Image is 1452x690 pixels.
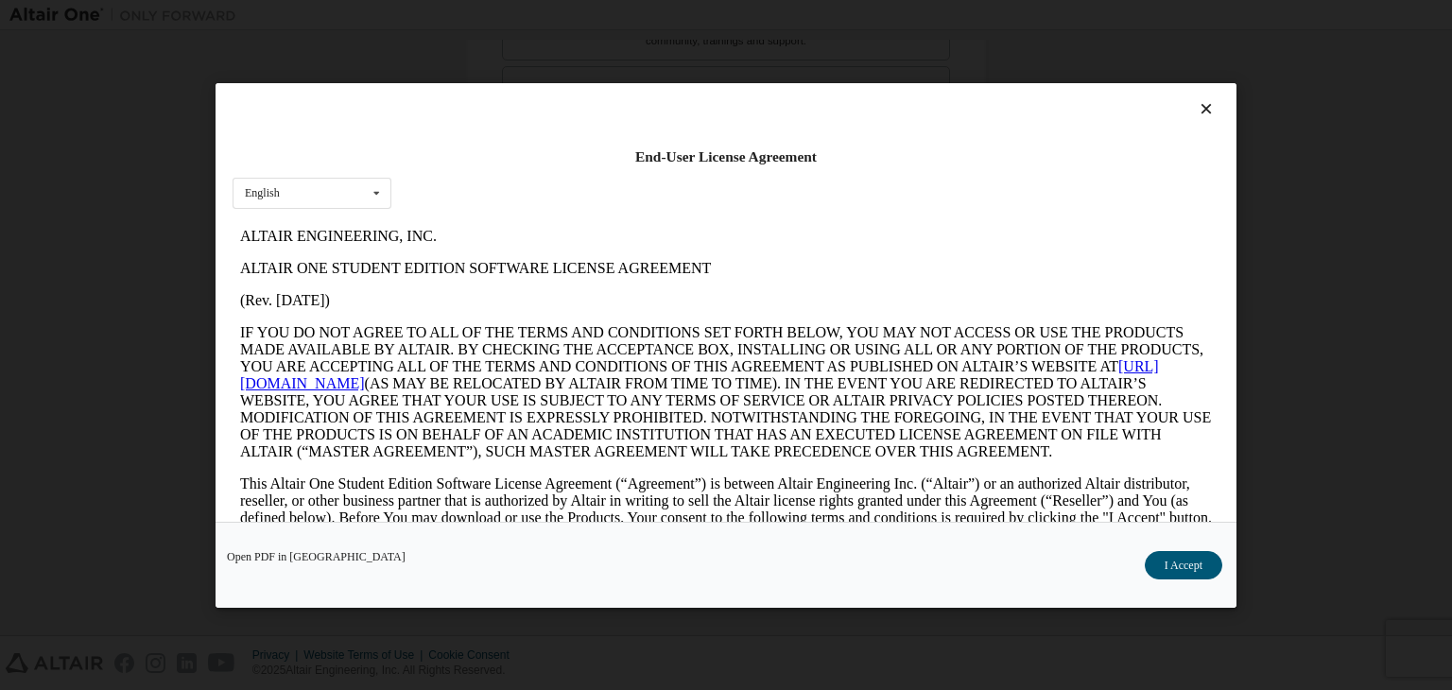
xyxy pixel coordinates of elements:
[8,72,979,89] p: (Rev. [DATE])
[8,255,979,323] p: This Altair One Student Edition Software License Agreement (“Agreement”) is between Altair Engine...
[8,104,979,240] p: IF YOU DO NOT AGREE TO ALL OF THE TERMS AND CONDITIONS SET FORTH BELOW, YOU MAY NOT ACCESS OR USE...
[8,40,979,57] p: ALTAIR ONE STUDENT EDITION SOFTWARE LICENSE AGREEMENT
[227,551,406,562] a: Open PDF in [GEOGRAPHIC_DATA]
[8,138,926,171] a: [URL][DOMAIN_NAME]
[8,8,979,25] p: ALTAIR ENGINEERING, INC.
[1145,551,1222,579] button: I Accept
[245,187,280,198] div: English
[233,147,1219,166] div: End-User License Agreement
